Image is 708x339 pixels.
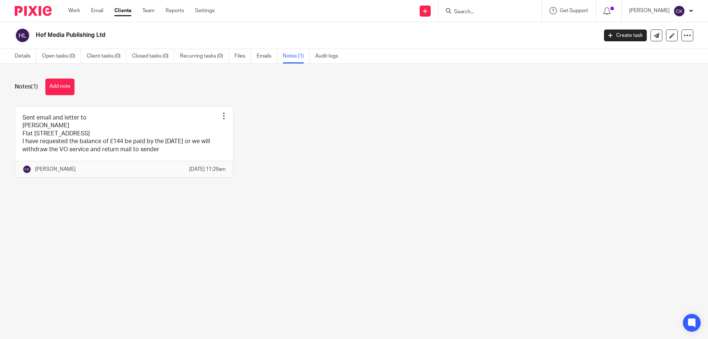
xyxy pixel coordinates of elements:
[195,7,215,14] a: Settings
[453,9,520,15] input: Search
[36,31,482,39] h2: Hof Media Publishing Ltd
[35,166,76,173] p: [PERSON_NAME]
[257,49,277,63] a: Emails
[15,6,52,16] img: Pixie
[673,5,685,17] img: svg%3E
[15,28,30,43] img: svg%3E
[132,49,174,63] a: Closed tasks (0)
[87,49,126,63] a: Client tasks (0)
[189,166,226,173] p: [DATE] 11:29am
[315,49,344,63] a: Audit logs
[91,7,103,14] a: Email
[560,8,588,13] span: Get Support
[15,49,37,63] a: Details
[629,7,670,14] p: [PERSON_NAME]
[180,49,229,63] a: Recurring tasks (0)
[45,79,74,95] button: Add note
[166,7,184,14] a: Reports
[15,83,38,91] h1: Notes
[142,7,155,14] a: Team
[68,7,80,14] a: Work
[283,49,310,63] a: Notes (1)
[31,84,38,90] span: (1)
[22,165,31,174] img: svg%3E
[42,49,81,63] a: Open tasks (0)
[235,49,251,63] a: Files
[114,7,131,14] a: Clients
[604,30,647,41] a: Create task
